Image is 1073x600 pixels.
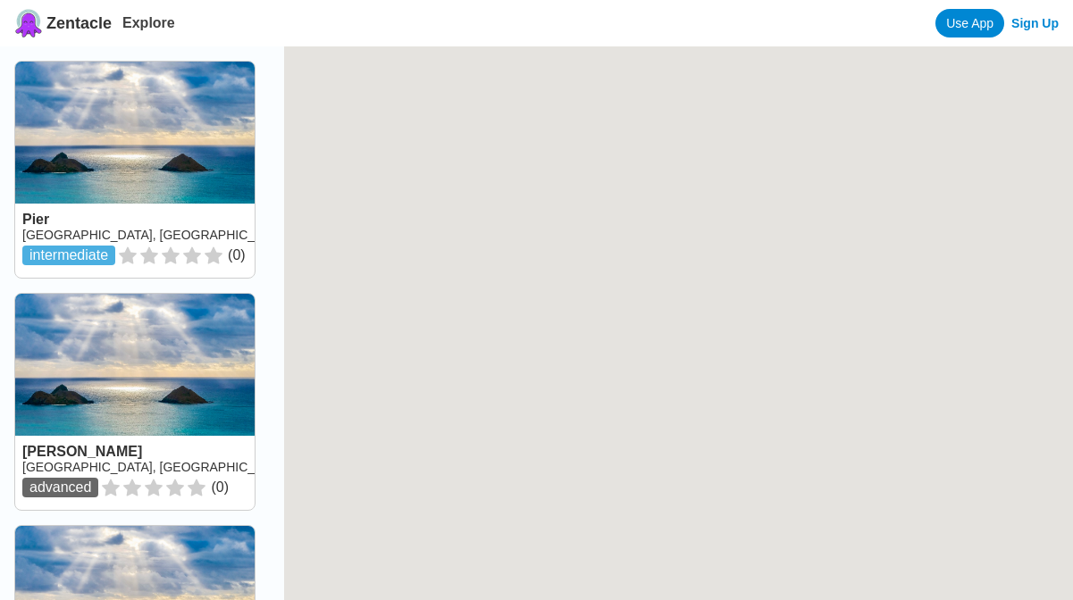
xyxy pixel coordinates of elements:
[46,14,112,33] span: Zentacle
[122,15,175,30] a: Explore
[14,9,43,37] img: Zentacle logo
[14,9,112,37] a: Zentacle logoZentacle
[935,9,1004,37] a: Use App
[1011,16,1059,30] a: Sign Up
